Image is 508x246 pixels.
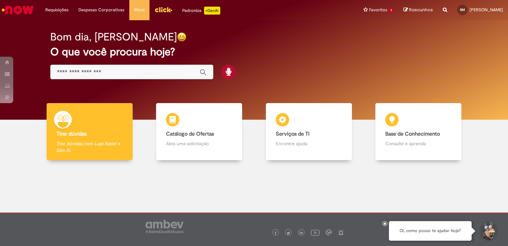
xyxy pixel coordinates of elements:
a: Rascunhos [403,7,433,13]
p: +GenAi [204,7,220,15]
img: click_logo_yellow_360x200.png [154,5,172,15]
a: Catálogo de Ofertas Abra uma solicitação [145,103,254,160]
span: 1 [389,8,394,13]
img: logo_footer_workplace.png [326,229,332,235]
img: logo_footer_naosei.png [338,229,344,235]
span: Despesas Corporativas [78,7,124,13]
b: Base de Conhecimento [385,131,440,137]
span: [PERSON_NAME] [470,7,503,13]
div: Padroniza [182,7,220,15]
h2: O que você procura hoje? [50,46,458,58]
p: Abra uma solicitação [166,140,232,147]
a: Serviços de TI Encontre ajuda [254,103,364,160]
div: Oi, como posso te ajudar hoje? [389,221,472,241]
a: Base de Conhecimento Consulte e aprenda [364,103,474,160]
a: Tirar dúvidas Tirar dúvidas com Lupi Assist e Gen Ai [35,103,145,160]
b: Catálogo de Ofertas [166,131,214,137]
span: More [134,7,145,13]
span: Favoritos [369,7,387,13]
button: Iniciar Conversa de Suporte [478,221,498,241]
b: Serviços de TI [276,131,310,137]
p: Tirar dúvidas com Lupi Assist e Gen Ai [57,140,123,154]
img: logo_footer_facebook.png [274,231,277,235]
p: Consulte e aprenda [385,140,451,147]
img: logo_footer_linkedin.png [300,231,303,235]
img: logo_footer_youtube.png [311,228,319,237]
p: Encontre ajuda [276,140,342,147]
img: logo_footer_ambev_rotulo_gray.png [146,220,184,233]
span: Requisições [45,7,68,13]
h2: Bom dia, [PERSON_NAME] [50,31,177,43]
img: ServiceNow [1,3,35,17]
span: Rascunhos [409,7,433,13]
img: logo_footer_twitter.png [287,231,290,235]
b: Tirar dúvidas [57,131,87,137]
img: happy-face.png [177,32,187,42]
span: RM [460,8,465,12]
